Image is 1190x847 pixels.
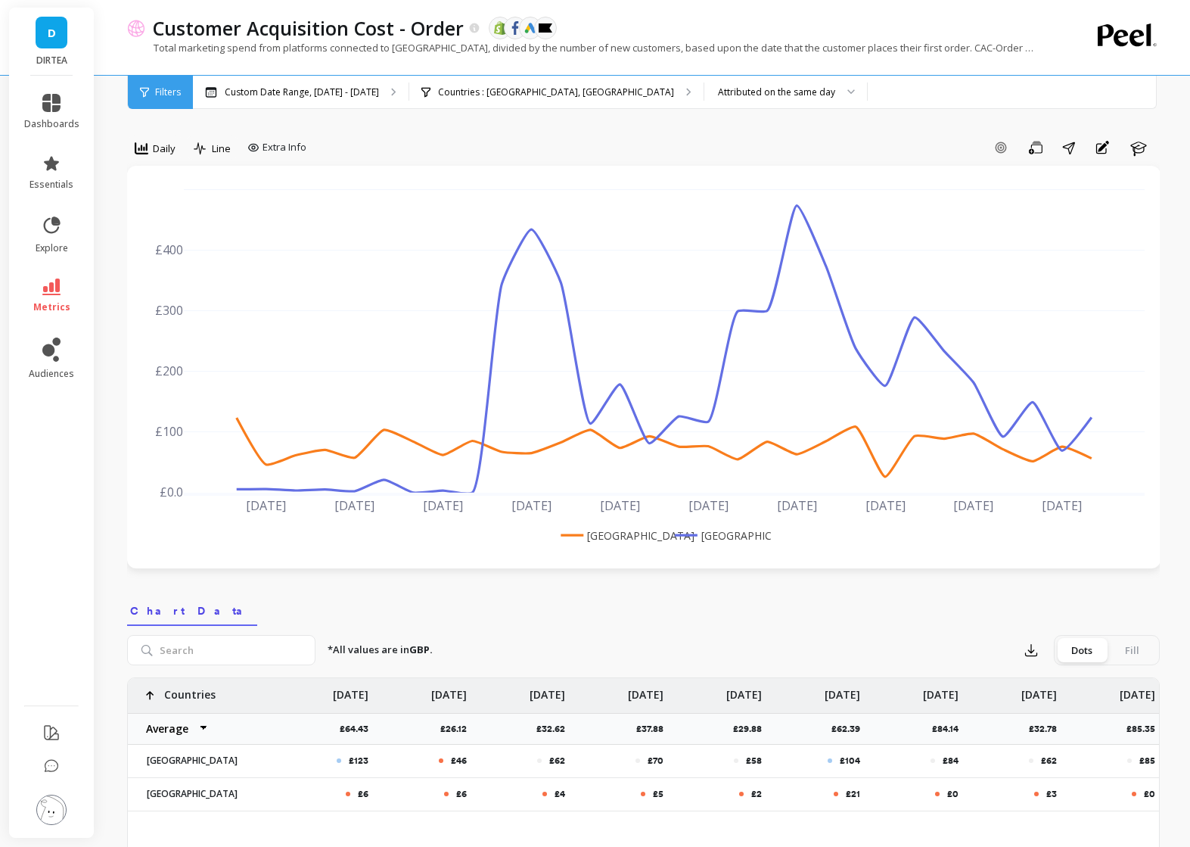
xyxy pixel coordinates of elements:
p: £123 [349,755,368,767]
p: £62 [549,755,565,767]
p: [GEOGRAPHIC_DATA] [138,788,270,800]
p: [DATE] [628,678,663,702]
p: [DATE] [923,678,959,702]
span: Daily [153,142,176,156]
p: Custom Date Range, [DATE] - [DATE] [225,86,379,98]
span: dashboards [24,118,79,130]
img: api.klaviyo.svg [539,23,552,33]
input: Search [127,635,315,665]
p: £29.88 [733,723,771,735]
p: £6 [456,788,467,800]
span: metrics [33,301,70,313]
p: £62.39 [831,723,869,735]
p: [DATE] [825,678,860,702]
p: £4 [555,788,565,800]
p: Customer Acquisition Cost - Order [153,15,464,41]
p: £84.14 [932,723,968,735]
img: profile picture [36,795,67,825]
span: Line [212,142,231,156]
span: Chart Data [130,603,254,618]
img: api.google.svg [524,21,537,35]
img: api.shopify.svg [493,21,507,35]
p: DIRTEA [24,54,79,67]
p: £21 [846,788,860,800]
span: explore [36,242,68,254]
p: £85.35 [1126,723,1164,735]
span: D [48,24,56,42]
img: api.fb.svg [508,21,522,35]
p: £84 [943,755,959,767]
p: £6 [358,788,368,800]
p: £85 [1139,755,1155,767]
p: £5 [653,788,663,800]
img: header icon [127,19,145,37]
p: [DATE] [431,678,467,702]
nav: Tabs [127,591,1160,626]
p: £62 [1041,755,1057,767]
p: Total marketing spend from platforms connected to [GEOGRAPHIC_DATA], divided by the number of new... [127,41,1036,54]
p: £58 [746,755,762,767]
div: Fill [1107,638,1157,662]
p: £32.78 [1029,723,1066,735]
p: £46 [451,755,467,767]
p: £2 [751,788,762,800]
p: [DATE] [530,678,565,702]
strong: GBP. [409,643,433,656]
p: £0 [1144,788,1155,800]
div: Attributed on the same day [718,85,835,99]
p: Countries : [GEOGRAPHIC_DATA], [GEOGRAPHIC_DATA] [438,86,674,98]
span: audiences [29,368,74,380]
p: [DATE] [1120,678,1155,702]
p: £0 [947,788,959,800]
p: £32.62 [536,723,574,735]
p: [GEOGRAPHIC_DATA] [138,755,270,767]
p: *All values are in [328,643,433,658]
p: £64.43 [340,723,378,735]
p: [DATE] [726,678,762,702]
p: £3 [1046,788,1057,800]
p: £26.12 [440,723,476,735]
p: [DATE] [1021,678,1057,702]
span: Filters [155,86,181,98]
div: Dots [1057,638,1107,662]
p: £37.88 [636,723,673,735]
p: [DATE] [333,678,368,702]
span: essentials [30,179,73,191]
p: Countries [164,678,216,702]
span: Extra Info [263,140,306,155]
p: £104 [840,755,860,767]
p: £70 [648,755,663,767]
